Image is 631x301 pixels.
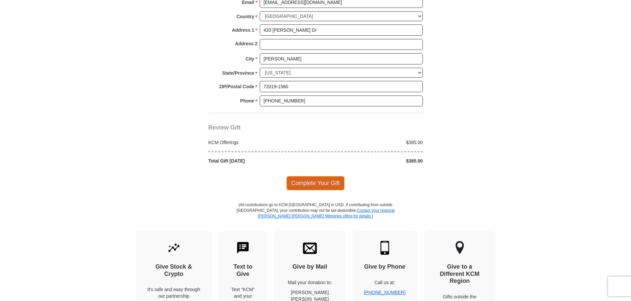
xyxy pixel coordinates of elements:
[236,241,250,255] img: text-to-give.svg
[315,139,426,146] div: $385.00
[364,263,406,271] h4: Give by Phone
[219,82,254,91] strong: ZIP/Postal Code
[286,176,345,190] span: Complete Your Gift
[378,241,392,255] img: mobile.svg
[303,241,317,255] img: envelope.svg
[148,263,200,278] h4: Give Stock & Crypto
[237,12,254,21] strong: Country
[246,54,254,63] strong: City
[364,290,406,295] a: [PHONE_NUMBER]
[436,263,484,285] h4: Give to a Different KCM Region
[240,96,254,105] strong: Phone
[455,241,464,255] img: other-region
[315,158,426,164] div: $385.00
[258,208,394,218] a: Contact your regional [PERSON_NAME] [PERSON_NAME] Ministries office for details.
[236,202,395,231] p: (All contributions go to KCM [GEOGRAPHIC_DATA] in USD. If contributing from outside [GEOGRAPHIC_D...
[222,68,254,78] strong: State/Province
[167,241,181,255] img: give-by-stock.svg
[286,279,334,286] p: Mail your donation to:
[205,158,316,164] div: Total Gift [DATE]
[286,263,334,271] h4: Give by Mail
[364,279,406,286] p: Call us at:
[208,124,241,131] span: Review Gift
[205,139,316,146] div: KCM Offerings
[235,39,257,48] strong: Address 2
[230,263,256,278] h4: Text to Give
[232,25,254,35] strong: Address 1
